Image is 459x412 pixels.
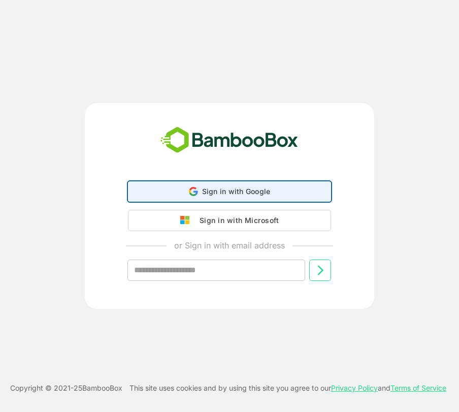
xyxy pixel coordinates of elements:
[202,187,271,196] span: Sign in with Google
[10,382,122,394] p: Copyright © 2021- 25 BambooBox
[390,384,446,392] a: Terms of Service
[128,210,331,231] button: Sign in with Microsoft
[331,384,378,392] a: Privacy Policy
[129,382,446,394] p: This site uses cookies and by using this site you agree to our and
[155,123,304,157] img: bamboobox
[194,214,279,227] div: Sign in with Microsoft
[174,239,285,251] p: or Sign in with email address
[180,216,194,225] img: google
[128,181,331,202] div: Sign in with Google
